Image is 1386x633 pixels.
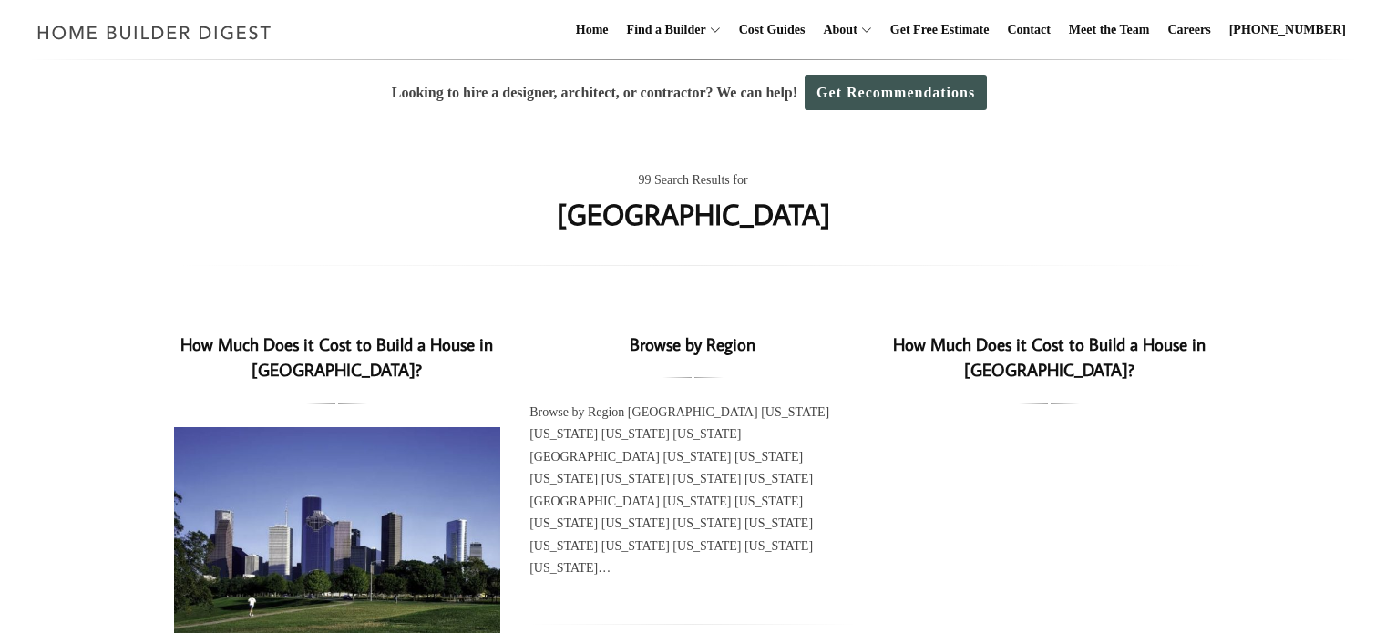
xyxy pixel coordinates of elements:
[180,332,493,382] a: How Much Does it Cost to Build a House in [GEOGRAPHIC_DATA]?
[638,169,747,192] span: 99 Search Results for
[630,332,755,355] a: Browse by Region
[805,75,987,110] a: Get Recommendations
[29,15,280,50] img: Home Builder Digest
[569,1,616,59] a: Home
[883,1,997,59] a: Get Free Estimate
[1222,1,1353,59] a: [PHONE_NUMBER]
[1062,1,1157,59] a: Meet the Team
[732,1,813,59] a: Cost Guides
[620,1,706,59] a: Find a Builder
[1161,1,1218,59] a: Careers
[816,1,857,59] a: About
[529,402,857,580] div: Browse by Region [GEOGRAPHIC_DATA] [US_STATE] [US_STATE] [US_STATE] [US_STATE] [GEOGRAPHIC_DATA] ...
[557,192,830,236] h1: [GEOGRAPHIC_DATA]
[1000,1,1057,59] a: Contact
[893,332,1206,382] a: How Much Does it Cost to Build a House in [GEOGRAPHIC_DATA]?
